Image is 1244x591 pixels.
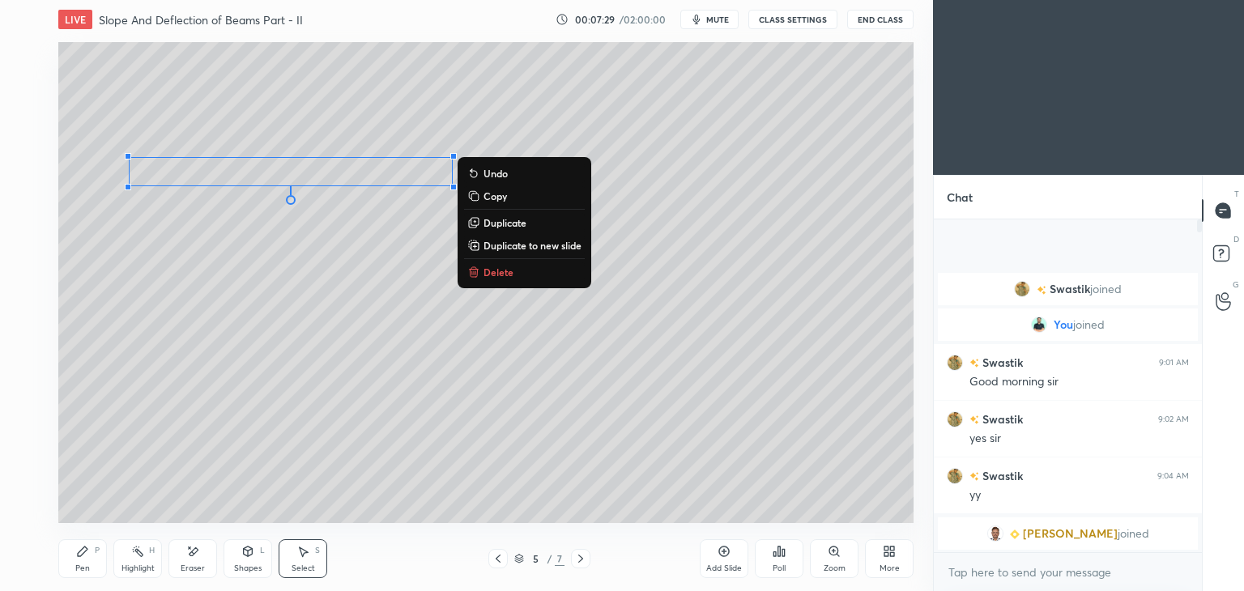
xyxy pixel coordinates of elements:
[947,468,963,484] img: 536b96a0ae7d46beb9c942d9ff77c6f8.jpg
[947,355,963,371] img: 536b96a0ae7d46beb9c942d9ff77c6f8.jpg
[95,546,100,555] div: P
[680,10,739,29] button: mute
[969,431,1189,447] div: yes sir
[748,10,837,29] button: CLASS SETTINGS
[1031,317,1047,333] img: 963340471ff5441e8619d0a0448153d9.jpg
[1010,529,1020,539] img: Learner_Badge_beginner_1_8b307cf2a0.svg
[1157,471,1189,481] div: 9:04 AM
[260,546,265,555] div: L
[1050,283,1090,295] span: Swastik
[1233,278,1239,291] p: G
[464,236,585,255] button: Duplicate to new slide
[824,564,846,572] div: Zoom
[527,554,543,563] div: 5
[706,14,729,25] span: mute
[979,410,1023,427] h6: Swastik
[464,186,585,206] button: Copy
[969,374,1189,390] div: Good morning sir
[464,164,585,183] button: Undo
[99,12,303,28] h4: Slope And Deflection of Beams Part - II
[292,564,315,572] div: Select
[1037,286,1046,295] img: no-rating-badge.077c3623.svg
[484,239,582,252] p: Duplicate to new slide
[1090,283,1122,295] span: joined
[464,213,585,232] button: Duplicate
[1233,233,1239,245] p: D
[934,176,986,219] p: Chat
[1159,358,1189,368] div: 9:01 AM
[847,10,914,29] button: End Class
[1054,318,1073,331] span: You
[149,546,155,555] div: H
[947,411,963,427] img: 536b96a0ae7d46beb9c942d9ff77c6f8.jpg
[464,262,585,282] button: Delete
[979,467,1023,484] h6: Swastik
[934,270,1202,553] div: grid
[484,189,507,202] p: Copy
[969,415,979,424] img: no-rating-badge.077c3623.svg
[234,564,262,572] div: Shapes
[969,359,979,368] img: no-rating-badge.077c3623.svg
[1234,188,1239,200] p: T
[121,564,155,572] div: Highlight
[1073,318,1105,331] span: joined
[484,266,513,278] p: Delete
[1014,281,1030,297] img: 536b96a0ae7d46beb9c942d9ff77c6f8.jpg
[880,564,900,572] div: More
[75,564,90,572] div: Pen
[987,525,1003,542] img: 968aa45ed184470e93d55f3ee93055d8.jpg
[1118,527,1149,540] span: joined
[1023,527,1118,540] span: [PERSON_NAME]
[181,564,205,572] div: Eraser
[484,167,508,180] p: Undo
[706,564,742,572] div: Add Slide
[969,487,1189,504] div: yy
[547,554,552,563] div: /
[58,10,92,29] div: LIVE
[555,551,564,566] div: 7
[773,564,786,572] div: Poll
[1158,415,1189,424] div: 9:02 AM
[484,216,526,229] p: Duplicate
[969,472,979,481] img: no-rating-badge.077c3623.svg
[979,354,1023,371] h6: Swastik
[315,546,320,555] div: S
